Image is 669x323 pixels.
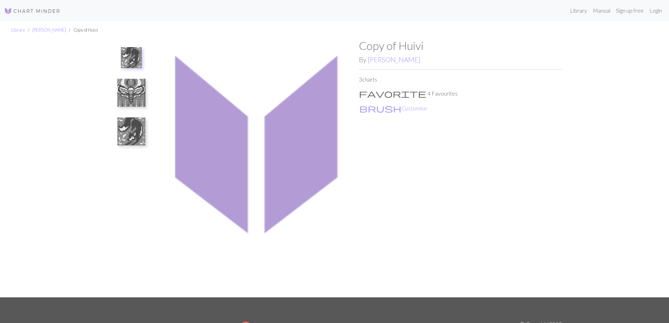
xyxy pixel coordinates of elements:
i: Customise [359,104,401,112]
button: CustomiseCustomise [359,104,427,113]
h2: By [359,56,562,64]
img: Logo [4,7,60,15]
a: Library [567,4,590,18]
img: Copy of Huivi [117,117,145,146]
a: Library [11,27,25,33]
a: [PERSON_NAME] [32,27,66,33]
li: Copy of Huivi [66,27,98,33]
span: favorite [359,89,426,98]
a: Login [647,4,665,18]
a: Sign up free [613,4,647,18]
span: brush [359,103,401,113]
p: 4 Favourites [359,89,562,98]
img: Huivi [156,39,359,297]
h1: Copy of Huivi [359,39,562,52]
a: [PERSON_NAME] [368,56,420,64]
p: 3 charts [359,75,562,84]
i: Favourite [359,89,426,98]
img: Copy of Huivi [117,79,145,107]
a: Manual [590,4,613,18]
img: Huivi [121,47,142,68]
